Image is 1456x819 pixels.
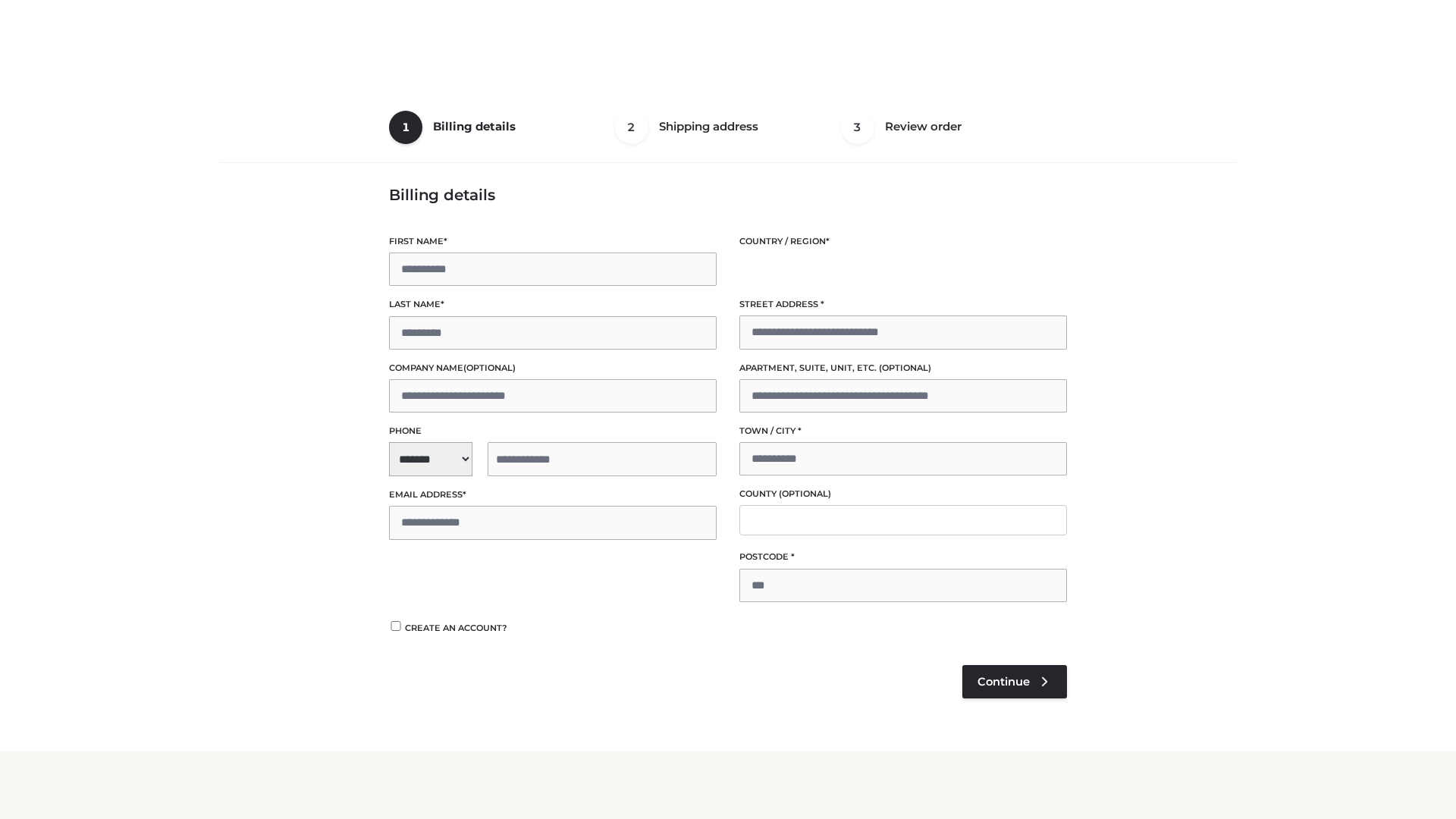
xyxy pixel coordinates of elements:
[739,487,1067,501] label: County
[463,362,516,373] span: (optional)
[739,550,1067,564] label: Postcode
[739,297,1067,312] label: Street address
[739,234,1067,249] label: Country / Region
[879,362,931,373] span: (optional)
[405,623,507,633] span: Create an account?
[389,234,717,249] label: First name
[389,488,717,502] label: Email address
[977,675,1030,689] span: Continue
[739,361,1067,375] label: Apartment, suite, unit, etc.
[739,424,1067,438] label: Town / City
[389,424,717,438] label: Phone
[962,665,1067,698] a: Continue
[389,297,717,312] label: Last name
[389,361,717,375] label: Company name
[389,621,403,631] input: Create an account?
[389,186,1067,204] h3: Billing details
[779,488,831,499] span: (optional)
